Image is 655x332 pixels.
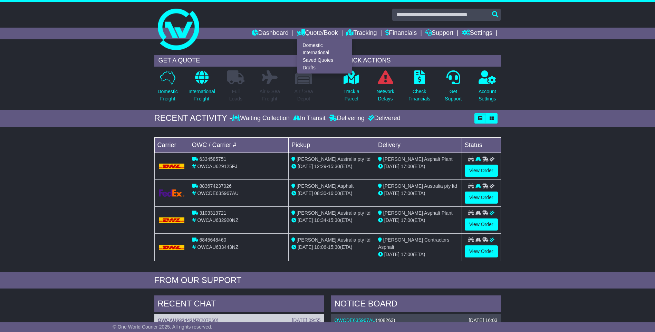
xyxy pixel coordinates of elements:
a: OWCAU633443NZ [158,318,199,323]
span: 408263 [377,318,394,323]
div: [DATE] 16:03 [469,318,497,323]
span: 3103313721 [199,210,226,216]
a: View Order [465,218,498,231]
div: NOTICE BOARD [331,295,501,314]
div: - (ETA) [291,163,372,170]
a: Quote/Book [297,28,338,39]
a: Domestic [297,41,352,49]
div: (ETA) [378,190,459,197]
span: [DATE] [384,252,399,257]
span: 17:00 [401,164,413,169]
span: 08:30 [314,191,326,196]
span: 16:00 [328,191,340,196]
div: RECENT CHAT [154,295,324,314]
a: InternationalFreight [188,70,215,106]
a: Dashboard [252,28,289,39]
a: GetSupport [444,70,462,106]
span: 207060 [201,318,217,323]
p: Air & Sea Freight [260,88,280,102]
div: QUICK ACTIONS [338,55,501,67]
span: 10:34 [314,217,326,223]
div: (ETA) [378,163,459,170]
p: Get Support [445,88,462,102]
img: DHL.png [159,217,185,223]
p: International Freight [189,88,215,102]
span: 17:00 [401,252,413,257]
div: (ETA) [378,217,459,224]
span: [DATE] [298,164,313,169]
a: DomesticFreight [157,70,178,106]
span: [PERSON_NAME] Australia pty ltd [297,210,370,216]
a: View Order [465,245,498,257]
div: - (ETA) [291,190,372,197]
span: 12:29 [314,164,326,169]
div: Delivering [327,115,366,122]
div: Quote/Book [297,39,352,74]
span: [PERSON_NAME] Asphalt Plant [383,210,453,216]
a: International [297,49,352,57]
span: 6845648460 [199,237,226,243]
a: View Order [465,165,498,177]
div: - (ETA) [291,217,372,224]
p: Account Settings [479,88,496,102]
span: [PERSON_NAME] Asphalt Plant [383,156,453,162]
span: © One World Courier 2025. All rights reserved. [113,324,212,330]
a: Tracking [346,28,377,39]
a: NetworkDelays [376,70,394,106]
span: [DATE] [298,244,313,250]
a: CheckFinancials [408,70,431,106]
a: Saved Quotes [297,57,352,64]
span: [DATE] [384,164,399,169]
span: [PERSON_NAME] Contractors Asphalt [378,237,449,250]
div: [DATE] 09:55 [292,318,320,323]
img: DHL.png [159,164,185,169]
span: [DATE] [384,191,399,196]
img: GetCarrierServiceLogo [159,189,185,197]
span: 17:00 [401,191,413,196]
p: Domestic Freight [157,88,177,102]
a: AccountSettings [478,70,497,106]
span: 17:00 [401,217,413,223]
a: Financials [385,28,417,39]
span: 15:30 [328,217,340,223]
a: Drafts [297,64,352,71]
div: GET A QUOTE [154,55,317,67]
p: Network Delays [376,88,394,102]
a: OWCDE635967AU [335,318,376,323]
div: (ETA) [378,251,459,258]
p: Full Loads [227,88,244,102]
img: DHL.png [159,245,185,250]
span: [DATE] [298,191,313,196]
div: RECENT ACTIVITY - [154,113,232,123]
div: - (ETA) [291,244,372,251]
span: [PERSON_NAME] Australia pty ltd [297,156,370,162]
div: Waiting Collection [232,115,291,122]
td: Carrier [154,137,189,153]
span: OWCAU633443NZ [197,244,238,250]
span: OWCAU629125FJ [197,164,237,169]
div: FROM OUR SUPPORT [154,275,501,285]
div: ( ) [335,318,498,323]
td: Pickup [289,137,375,153]
span: [DATE] [298,217,313,223]
span: [PERSON_NAME] Asphalt [297,183,354,189]
td: OWC / Carrier # [189,137,289,153]
span: OWCDE635967AU [197,191,239,196]
span: [DATE] [384,217,399,223]
a: Settings [462,28,492,39]
div: In Transit [291,115,327,122]
span: [PERSON_NAME] Australia pty ltd [383,183,457,189]
span: 15:30 [328,164,340,169]
div: ( ) [158,318,321,323]
td: Delivery [375,137,462,153]
p: Track a Parcel [344,88,359,102]
span: 10:06 [314,244,326,250]
div: Delivered [366,115,401,122]
a: View Order [465,192,498,204]
a: Support [425,28,453,39]
span: OWCAU632920NZ [197,217,238,223]
span: [PERSON_NAME] Australia pty ltd [297,237,370,243]
p: Check Financials [408,88,430,102]
p: Air / Sea Depot [295,88,313,102]
span: 883674237926 [199,183,231,189]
